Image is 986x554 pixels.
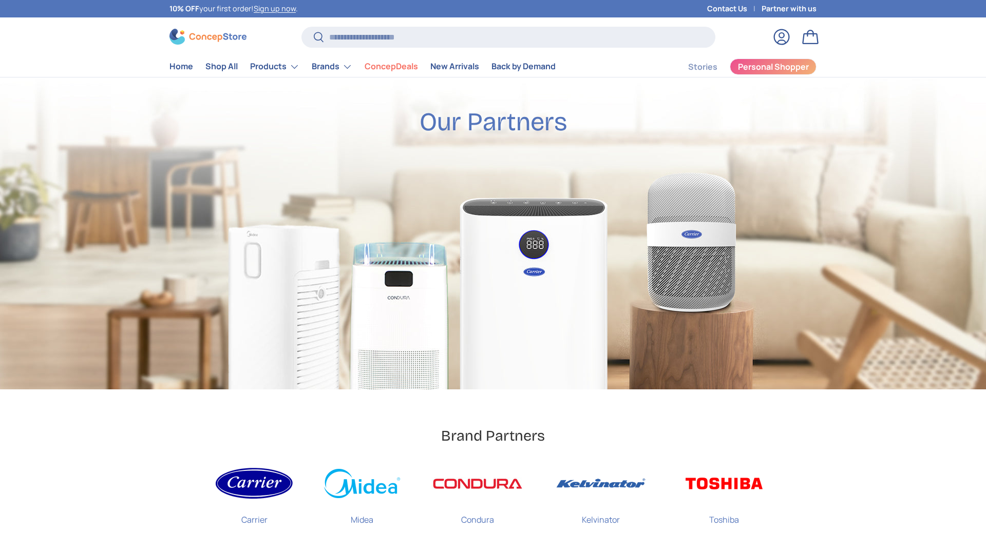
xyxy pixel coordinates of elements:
[707,3,762,14] a: Contact Us
[582,505,620,526] p: Kelvinator
[241,505,268,526] p: Carrier
[738,63,809,71] span: Personal Shopper
[205,56,238,76] a: Shop All
[306,56,358,77] summary: Brands
[169,29,246,45] img: ConcepStore
[709,505,739,526] p: Toshiba
[365,56,418,76] a: ConcepDeals
[431,462,524,534] a: Condura
[663,56,817,77] nav: Secondary
[312,56,352,77] a: Brands
[250,56,299,77] a: Products
[351,505,373,526] p: Midea
[216,462,293,534] a: Carrier
[461,505,494,526] p: Condura
[244,56,306,77] summary: Products
[169,4,199,13] strong: 10% OFF
[324,462,401,534] a: Midea
[169,56,556,77] nav: Primary
[441,426,545,445] h2: Brand Partners
[730,58,817,75] a: Personal Shopper
[555,462,647,534] a: Kelvinator
[762,3,817,14] a: Partner with us
[254,4,296,13] a: Sign up now
[169,56,193,76] a: Home
[169,3,298,14] p: your first order! .
[688,57,717,77] a: Stories
[491,56,556,76] a: Back by Demand
[430,56,479,76] a: New Arrivals
[678,462,770,534] a: Toshiba
[420,106,567,138] h2: Our Partners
